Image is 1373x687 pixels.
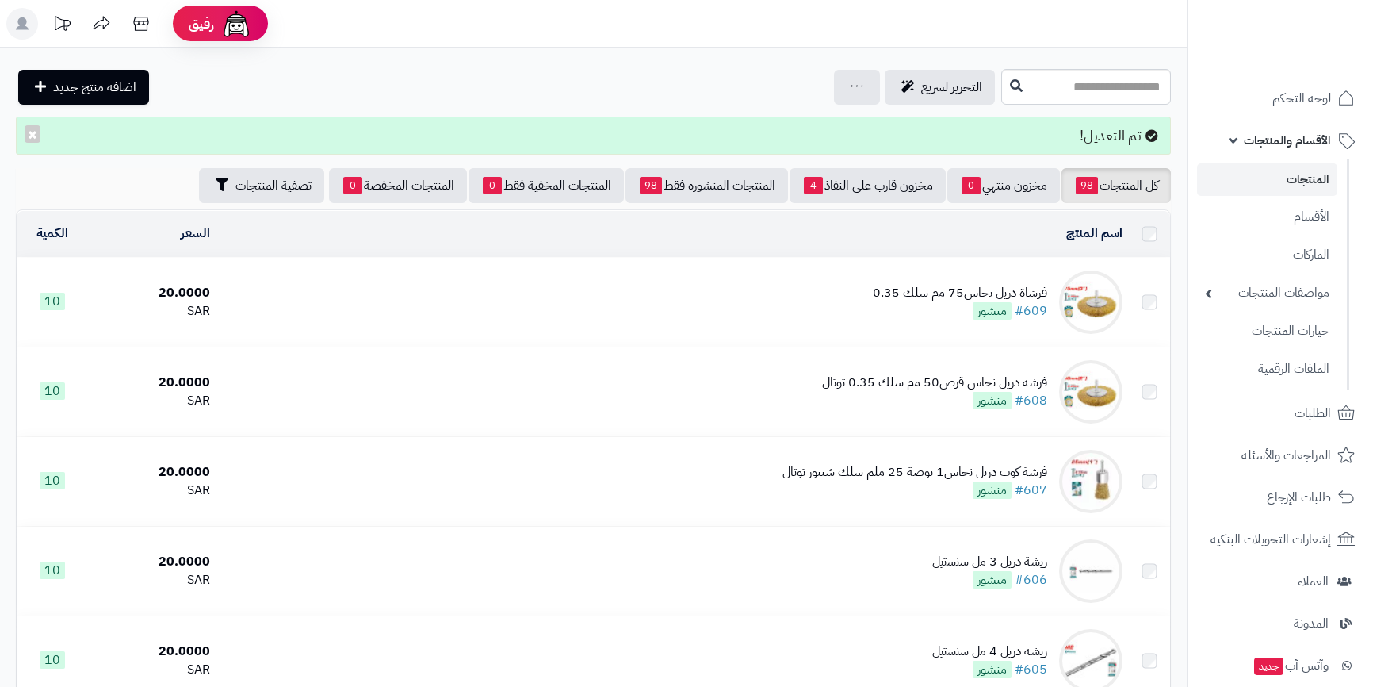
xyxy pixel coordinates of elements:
span: 10 [40,293,65,310]
span: 4 [804,177,823,194]
a: تحديثات المنصة [42,8,82,44]
a: المنتجات المنشورة فقط98 [625,168,788,203]
a: اسم المنتج [1066,224,1122,243]
div: SAR [94,392,210,410]
a: المراجعات والأسئلة [1197,436,1363,474]
span: 10 [40,562,65,579]
button: × [25,125,40,143]
span: لوحة التحكم [1272,87,1331,109]
img: ﺭﻳﺷﺔ ﺩﺭﻳﻝ 3 ﻣﻝ ﺳﻧﺳﺗﻳﻝ [1059,539,1122,603]
span: اضافة منتج جديد [53,78,136,97]
a: الملفات الرقمية [1197,352,1337,386]
img: ai-face.png [220,8,252,40]
span: 0 [962,177,981,194]
span: منشور [973,661,1012,678]
div: ﻓﺭﺷﺔ ﺩﺭﻳﻝ ﻧﺣﺎﺱ ﻗﺭﺹ50 ﻣﻡ سلك 0.35 توتال [822,374,1047,392]
a: التحرير لسريع [885,70,995,105]
span: الأقسام والمنتجات [1244,129,1331,152]
a: #605 [1015,660,1047,679]
img: logo-2.png [1265,29,1358,62]
span: منشور [973,302,1012,320]
span: المدونة [1294,612,1329,635]
a: الماركات [1197,238,1337,272]
a: #608 [1015,391,1047,410]
span: التحرير لسريع [921,78,982,97]
a: المنتجات [1197,163,1337,196]
span: طلبات الإرجاع [1267,486,1331,509]
span: رفيق [189,14,214,33]
span: منشور [973,392,1012,409]
span: منشور [973,571,1012,589]
div: 20.0000 [94,284,210,302]
a: المنتجات المخفية فقط0 [469,168,624,203]
a: #607 [1015,481,1047,500]
a: مخزون قارب على النفاذ4 [790,168,946,203]
a: الأقسام [1197,200,1337,234]
span: 0 [483,177,502,194]
span: تصفية المنتجات [235,176,312,195]
a: مخزون منتهي0 [947,168,1060,203]
img: ﻓﺭﺷﺔ ﻛﻭﺏ ﺩﺭﻳﻝ ﻧﺣﺎﺱ1 بوصة 25 ملم سلك شنيور توتال [1059,450,1122,513]
div: SAR [94,571,210,589]
span: منشور [973,482,1012,499]
div: تم التعديل! [16,117,1171,155]
a: #609 [1015,301,1047,320]
div: SAR [94,482,210,500]
a: كل المنتجات98 [1061,168,1171,203]
span: 98 [640,177,662,194]
a: الطلبات [1197,394,1363,432]
span: العملاء [1298,570,1329,593]
div: 20.0000 [94,643,210,661]
a: الكمية [36,224,68,243]
span: 10 [40,382,65,400]
a: خيارات المنتجات [1197,314,1337,348]
a: اضافة منتج جديد [18,70,149,105]
div: 20.0000 [94,553,210,571]
a: إشعارات التحويلات البنكية [1197,520,1363,558]
span: الطلبات [1295,402,1331,424]
span: 0 [343,177,362,194]
button: تصفية المنتجات [199,168,324,203]
div: فرشاة ﺩﺭﻳﻝ ﻧﺣﺎﺱ75 ﻣﻡ سلك 0.35 [873,284,1047,302]
span: 10 [40,472,65,489]
a: طلبات الإرجاع [1197,478,1363,516]
div: 20.0000 [94,463,210,482]
div: 20.0000 [94,374,210,392]
span: 10 [40,651,65,669]
span: المراجعات والأسئلة [1241,444,1331,466]
a: #606 [1015,570,1047,589]
div: ﻓﺭﺷﺔ ﻛﻭﺏ ﺩﺭﻳﻝ ﻧﺣﺎﺱ1 بوصة 25 ملم سلك شنيور توتال [782,463,1047,482]
div: ﺭﻳﺷﺔ ﺩﺭﻳﻝ 3 ﻣﻝ ﺳﻧﺳﺗﻳﻝ [932,553,1047,571]
a: وآتس آبجديد [1197,647,1363,685]
span: 98 [1076,177,1098,194]
a: مواصفات المنتجات [1197,276,1337,310]
span: إشعارات التحويلات البنكية [1210,528,1331,551]
a: المنتجات المخفضة0 [329,168,467,203]
img: فرشاة ﺩﺭﻳﻝ ﻧﺣﺎﺱ75 ﻣﻡ سلك 0.35 [1059,271,1122,334]
a: المدونة [1197,604,1363,643]
div: SAR [94,661,210,679]
span: وآتس آب [1253,654,1329,677]
img: ﻓﺭﺷﺔ ﺩﺭﻳﻝ ﻧﺣﺎﺱ ﻗﺭﺹ50 ﻣﻡ سلك 0.35 توتال [1059,360,1122,424]
a: السعر [181,224,210,243]
a: العملاء [1197,562,1363,601]
div: SAR [94,302,210,320]
div: ﺭﻳﺷﺔ ﺩﺭﻳﻝ 4 ﻣﻝ ﺳﻧﺳﺗﻳﻝ [932,643,1047,661]
a: لوحة التحكم [1197,79,1363,117]
span: جديد [1254,658,1283,675]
